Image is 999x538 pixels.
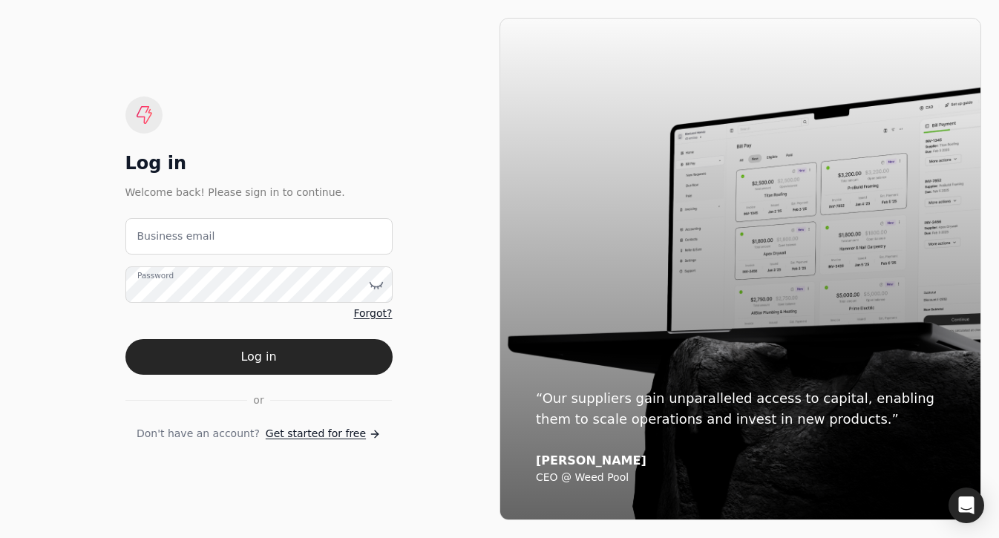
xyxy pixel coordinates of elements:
[125,151,393,175] div: Log in
[137,270,174,282] label: Password
[949,488,984,523] div: Open Intercom Messenger
[137,229,215,244] label: Business email
[353,306,392,321] a: Forgot?
[536,471,945,485] div: CEO @ Weed Pool
[536,388,945,430] div: “Our suppliers gain unparalleled access to capital, enabling them to scale operations and invest ...
[137,426,260,442] span: Don't have an account?
[125,184,393,200] div: Welcome back! Please sign in to continue.
[536,453,945,468] div: [PERSON_NAME]
[266,426,381,442] a: Get started for free
[266,426,366,442] span: Get started for free
[125,339,393,375] button: Log in
[253,393,263,408] span: or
